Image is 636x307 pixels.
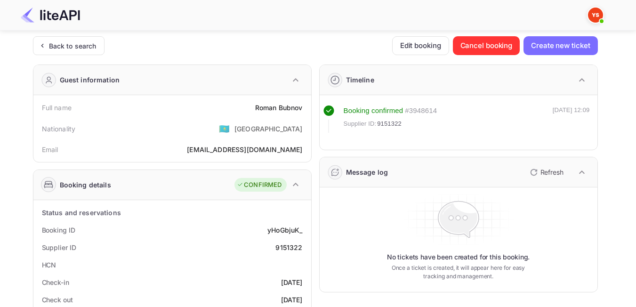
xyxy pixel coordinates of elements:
div: Email [42,145,58,154]
div: 9151322 [275,242,302,252]
div: [DATE] [281,277,303,287]
div: [DATE] [281,295,303,305]
div: Booking confirmed [344,105,403,116]
div: # 3948614 [405,105,437,116]
div: Check out [42,295,73,305]
div: Full name [42,103,72,113]
span: 9151322 [377,119,402,129]
div: Back to search [49,41,97,51]
div: [EMAIL_ADDRESS][DOMAIN_NAME] [187,145,302,154]
button: Create new ticket [523,36,597,55]
img: LiteAPI Logo [21,8,80,23]
div: [GEOGRAPHIC_DATA] [234,124,303,134]
span: Supplier ID: [344,119,377,129]
img: Yandex Support [588,8,603,23]
div: Status and reservations [42,208,121,218]
p: Once a ticket is created, it will appear here for easy tracking and management. [384,264,533,281]
div: Supplier ID [42,242,76,252]
div: yHoGbjuK_ [267,225,302,235]
div: Message log [346,167,388,177]
div: Booking ID [42,225,75,235]
div: Timeline [346,75,374,85]
button: Cancel booking [453,36,520,55]
div: HCN [42,260,56,270]
p: Refresh [540,167,564,177]
div: CONFIRMED [237,180,282,190]
div: [DATE] 12:09 [553,105,590,133]
div: Nationality [42,124,76,134]
span: United States [219,120,230,137]
p: No tickets have been created for this booking. [387,252,530,262]
button: Refresh [524,165,567,180]
div: Roman Bubnov [255,103,303,113]
div: Check-in [42,277,69,287]
button: Edit booking [392,36,449,55]
div: Guest information [60,75,120,85]
div: Booking details [60,180,111,190]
